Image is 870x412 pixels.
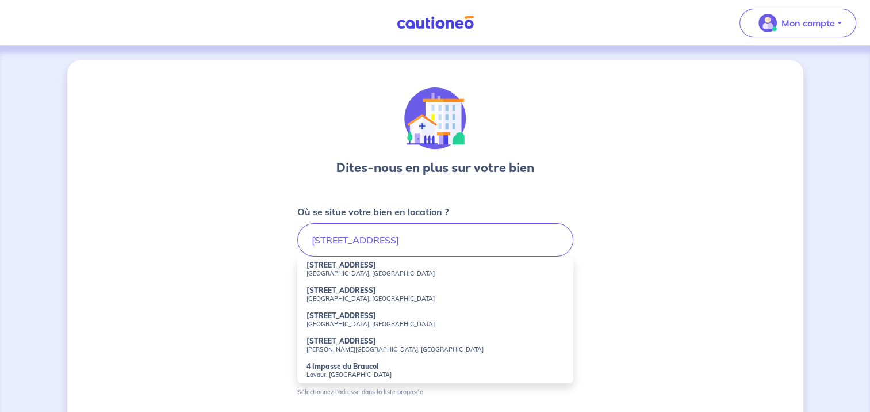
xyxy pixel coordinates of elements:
button: illu_account_valid_menu.svgMon compte [739,9,856,37]
p: Sélectionnez l'adresse dans la liste proposée [297,388,423,396]
strong: [STREET_ADDRESS] [306,261,376,269]
p: Mon compte [781,16,835,30]
small: Lavaur, [GEOGRAPHIC_DATA] [306,371,564,379]
input: 2 rue de paris, 59000 lille [297,223,573,257]
small: [GEOGRAPHIC_DATA], [GEOGRAPHIC_DATA] [306,320,564,328]
small: [GEOGRAPHIC_DATA], [GEOGRAPHIC_DATA] [306,295,564,303]
strong: [STREET_ADDRESS] [306,337,376,345]
img: Cautioneo [392,16,478,30]
img: illu_account_valid_menu.svg [758,14,777,32]
h3: Dites-nous en plus sur votre bien [336,159,534,177]
strong: [STREET_ADDRESS] [306,286,376,295]
strong: [STREET_ADDRESS] [306,311,376,320]
img: illu_houses.svg [404,87,466,150]
p: Où se situe votre bien en location ? [297,205,449,219]
strong: 4 Impasse du Braucol [306,362,378,371]
small: [GEOGRAPHIC_DATA], [GEOGRAPHIC_DATA] [306,269,564,277]
small: [PERSON_NAME][GEOGRAPHIC_DATA], [GEOGRAPHIC_DATA] [306,345,564,353]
